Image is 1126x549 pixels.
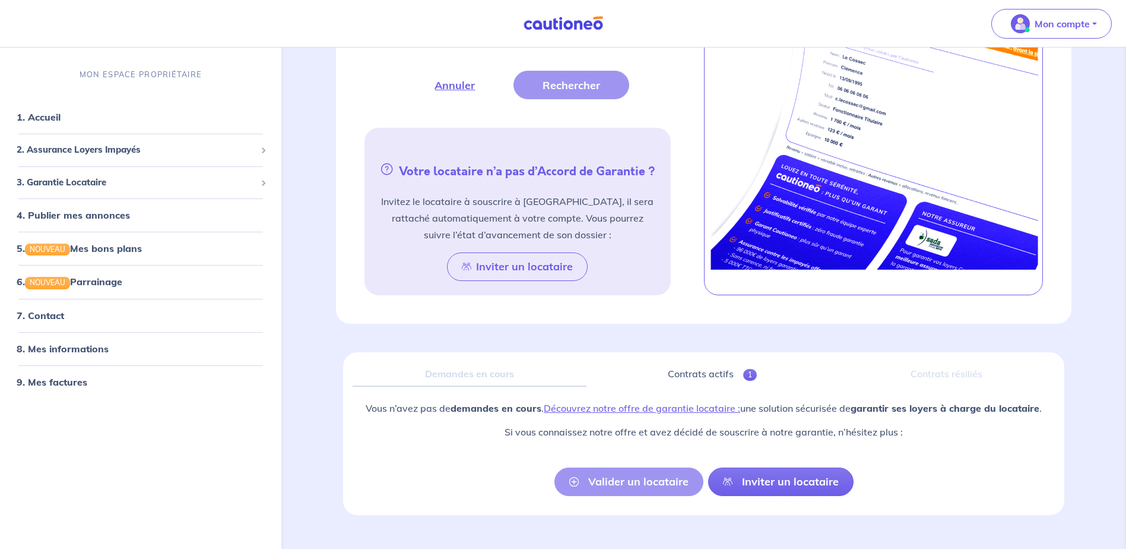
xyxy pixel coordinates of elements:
button: illu_account_valid_menu.svgMon compte [991,9,1112,39]
div: 4. Publier mes annonces [5,204,277,228]
span: 3. Garantie Locataire [17,176,256,190]
div: 7. Contact [5,304,277,327]
div: 3. Garantie Locataire [5,171,277,194]
p: Invitez le locataire à souscrire à [GEOGRAPHIC_DATA], il sera rattaché automatiquement à votre co... [379,193,656,243]
a: 8. Mes informations [17,343,109,355]
a: 9. Mes factures [17,376,87,388]
p: MON ESPACE PROPRIÉTAIRE [80,69,202,80]
button: Annuler [405,71,504,99]
a: 4. Publier mes annonces [17,210,130,222]
span: 1 [743,369,757,381]
a: 5.NOUVEAUMes bons plans [17,243,142,255]
a: Découvrez notre offre de garantie locataire : [544,402,740,414]
strong: garantir ses loyers à charge du locataire [851,402,1039,414]
div: 2. Assurance Loyers Impayés [5,139,277,162]
a: 6.NOUVEAUParrainage [17,276,122,288]
a: 1. Accueil [17,112,61,124]
img: Cautioneo [519,16,608,31]
div: 9. Mes factures [5,370,277,394]
a: Inviter un locataire [708,468,854,496]
a: Contrats actifs1 [596,362,829,387]
a: 7. Contact [17,310,64,321]
div: 1. Accueil [5,106,277,130]
p: Mon compte [1035,17,1090,31]
div: 6.NOUVEAUParrainage [5,270,277,294]
p: Vous n’avez pas de . une solution sécurisée de . [366,401,1042,415]
span: 2. Assurance Loyers Impayés [17,144,256,157]
div: 5.NOUVEAUMes bons plans [5,237,277,261]
div: 8. Mes informations [5,337,277,361]
p: Si vous connaissez notre offre et avez décidé de souscrire à notre garantie, n’hésitez plus : [366,425,1042,439]
strong: demandes en cours [451,402,541,414]
h5: Votre locataire n’a pas d’Accord de Garantie ? [369,161,665,179]
button: Inviter un locataire [447,253,588,281]
img: illu_account_valid_menu.svg [1011,14,1030,33]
